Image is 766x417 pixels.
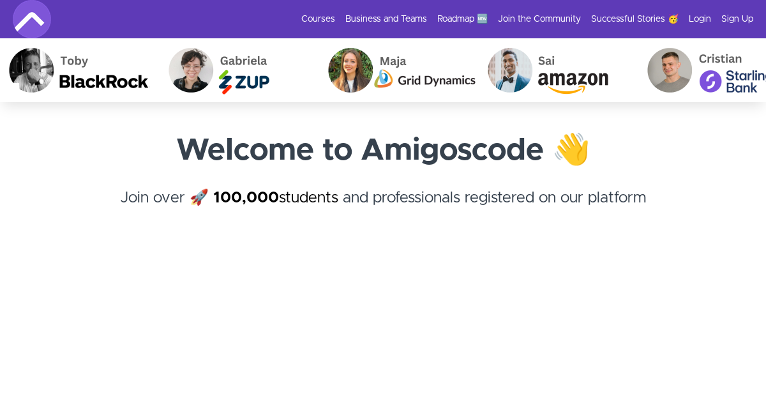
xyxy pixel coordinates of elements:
img: Gabriela [159,38,319,102]
a: Join the Community [498,13,581,26]
a: Roadmap 🆕 [437,13,488,26]
a: Courses [301,13,335,26]
a: Login [689,13,711,26]
strong: Welcome to Amigoscode 👋 [176,135,590,166]
img: Sai [478,38,638,102]
a: Sign Up [721,13,753,26]
h4: Join over 🚀 and professionals registered on our platform [13,186,753,232]
a: Business and Teams [345,13,427,26]
a: Successful Stories 🥳 [591,13,679,26]
img: Maja [319,38,478,102]
a: 100,000students [213,190,338,206]
strong: 100,000 [213,190,279,206]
